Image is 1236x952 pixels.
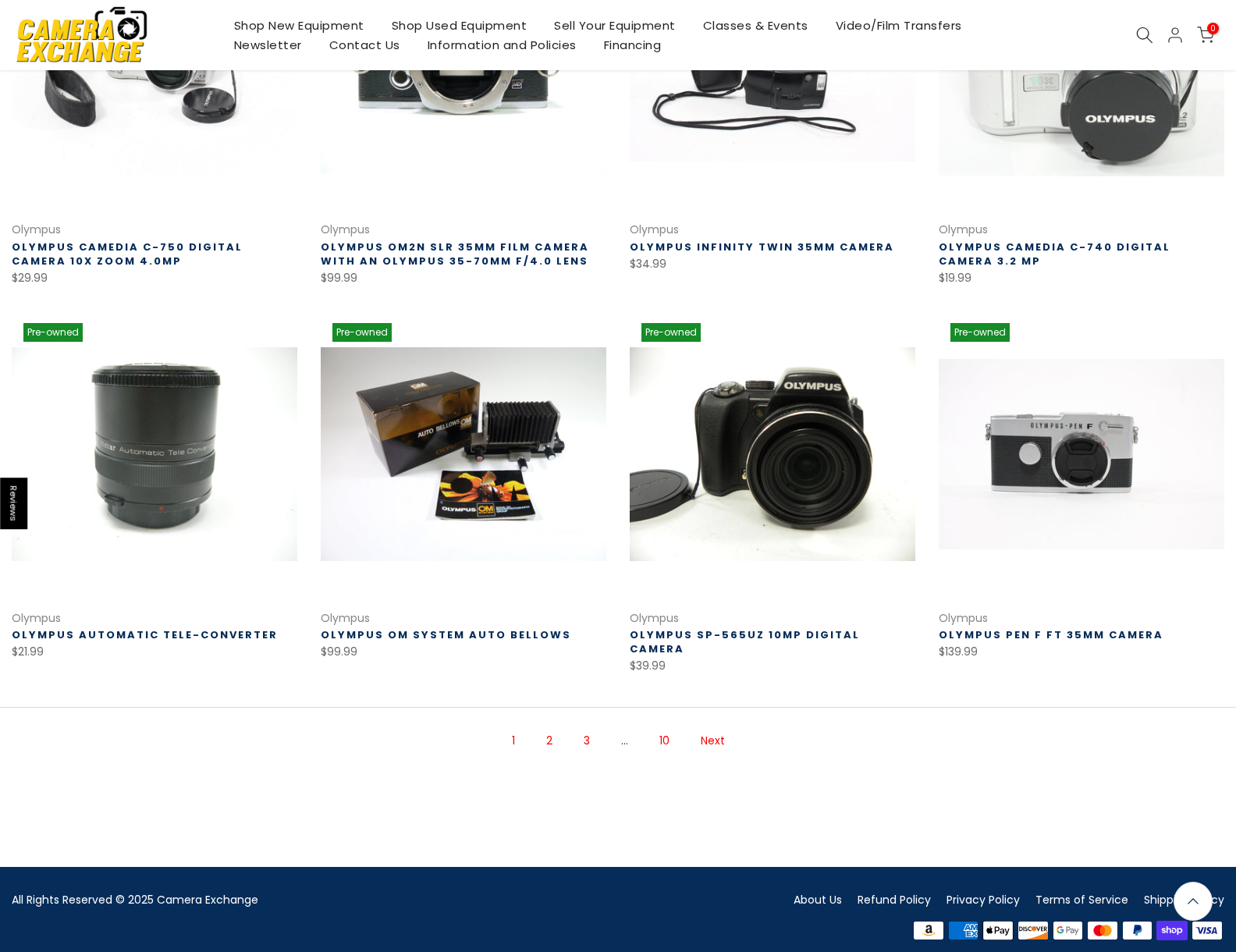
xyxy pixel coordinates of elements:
[321,610,370,626] a: Olympus
[12,222,61,237] a: Olympus
[939,610,988,626] a: Olympus
[504,727,523,755] span: Page 1
[939,268,1224,288] div: $19.99
[220,16,378,35] a: Shop New Equipment
[590,35,675,55] a: Financing
[414,35,590,55] a: Information and Policies
[321,240,589,268] a: Olympus OM2N SLR 35mm Film Camera with an Olympus 35-70mm f/4.0 Lens
[541,16,690,35] a: Sell Your Equipment
[981,919,1016,943] img: apple pay
[12,610,61,626] a: Olympus
[939,642,1224,662] div: $139.99
[538,727,560,755] a: Page 2
[613,727,636,755] span: …
[693,727,733,755] a: Next
[1197,27,1214,44] a: 0
[1085,919,1121,943] img: master
[1207,23,1219,34] span: 0
[315,35,414,55] a: Contact Us
[630,610,679,626] a: Olympus
[321,222,370,237] a: Olympus
[12,268,297,288] div: $29.99
[946,919,981,943] img: american express
[1144,892,1224,908] a: Shipping Policy
[12,627,278,642] a: Olympus Automatic Tele-Converter
[689,16,822,35] a: Classes & Events
[911,919,947,943] img: amazon payments
[12,240,243,268] a: Olympus Camedia C-750 Digital Camera 10x Zoom 4.0mp
[630,656,915,676] div: $39.99
[630,222,679,237] a: Olympus
[1016,919,1051,943] img: discover
[1120,919,1155,943] img: paypal
[947,892,1020,908] a: Privacy Policy
[652,727,677,755] a: Page 10
[822,16,975,35] a: Video/Film Transfers
[321,268,606,288] div: $99.99
[1174,882,1213,921] a: Back to the top
[939,627,1163,642] a: Olympus Pen F FT 35mm Camera
[12,890,606,910] div: All Rights Reserved © 2025 Camera Exchange
[794,892,842,908] a: About Us
[939,240,1170,268] a: Olympus Camedia C-740 Digital Camera 3.2 MP
[321,642,606,662] div: $99.99
[630,254,915,274] div: $34.99
[939,222,988,237] a: Olympus
[321,627,571,642] a: Olympus OM System Auto Bellows
[858,892,931,908] a: Refund Policy
[630,240,894,254] a: Olympus Infinity Twin 35mm Camera
[12,642,297,662] div: $21.99
[630,627,860,656] a: Olympus SP-565UZ 10mp Digital Camera
[1050,919,1085,943] img: google pay
[576,727,598,755] a: Page 3
[1035,892,1128,908] a: Terms of Service
[1155,919,1190,943] img: shopify pay
[220,35,315,55] a: Newsletter
[378,16,541,35] a: Shop Used Equipment
[1189,919,1224,943] img: visa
